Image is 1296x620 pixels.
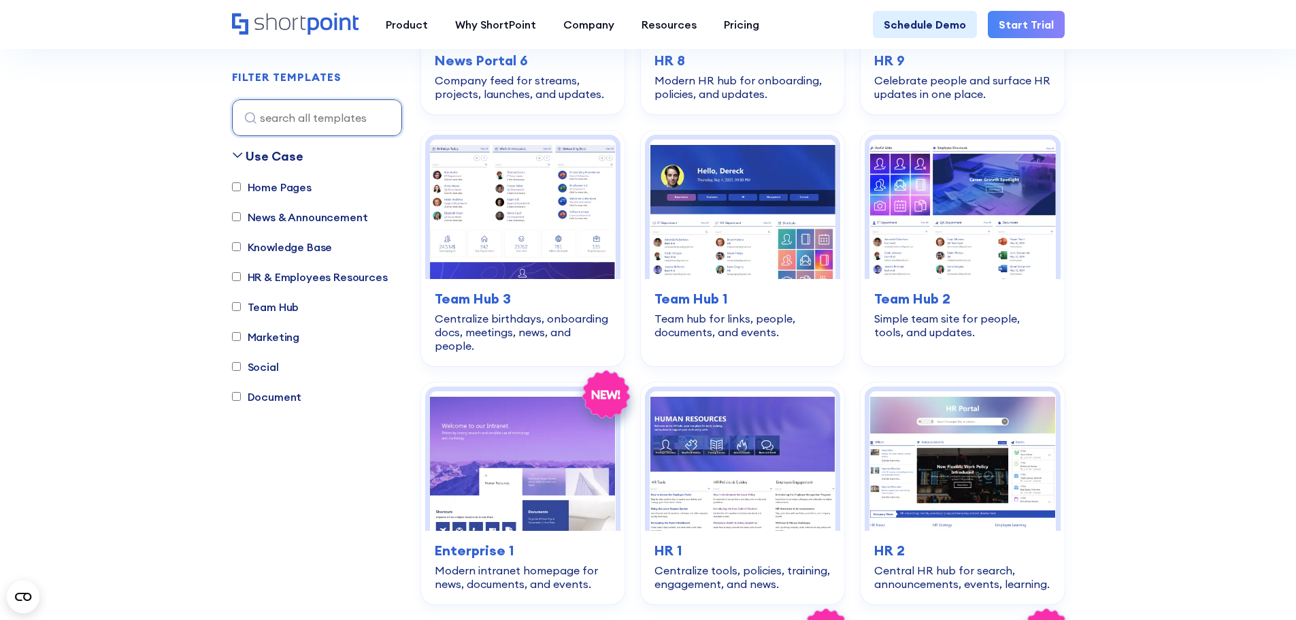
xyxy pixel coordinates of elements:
[650,391,835,531] img: HR 1 – Human Resources Template: Centralize tools, policies, training, engagement, and news.
[232,213,241,222] input: News & Announcement
[654,312,831,339] div: Team hub for links, people, documents, and events.
[650,140,835,279] img: Team Hub 1 – SharePoint Online Modern Team Site Template: Team hub for links, people, documents, ...
[430,391,616,531] img: Enterprise 1 – SharePoint Homepage Design: Modern intranet homepage for news, documents, and events.
[435,289,611,309] h3: Team Hub 3
[232,183,241,192] input: Home Pages
[421,131,625,366] a: Team Hub 3 – SharePoint Team Site Template: Centralize birthdays, onboarding docs, meetings, news...
[232,179,312,195] label: Home Pages
[232,269,388,285] label: HR & Employees Resources
[232,393,241,402] input: Document
[435,540,611,561] h3: Enterprise 1
[7,581,39,613] button: Open CMP widget
[654,289,831,309] h3: Team Hub 1
[550,11,628,38] a: Company
[724,16,759,33] div: Pricing
[1051,462,1296,620] iframe: Chat Widget
[641,131,844,366] a: Team Hub 1 – SharePoint Online Modern Team Site Template: Team hub for links, people, documents, ...
[232,243,241,252] input: Knowledge Base
[435,312,611,353] div: Centralize birthdays, onboarding docs, meetings, news, and people.
[563,16,614,33] div: Company
[654,50,831,71] h3: HR 8
[873,11,977,38] a: Schedule Demo
[435,50,611,71] h3: News Portal 6
[421,382,625,604] a: Enterprise 1 – SharePoint Homepage Design: Modern intranet homepage for news, documents, and even...
[869,140,1055,279] img: Team Hub 2 – SharePoint Template Team Site: Simple team site for people, tools, and updates.
[874,540,1050,561] h3: HR 2
[874,289,1050,309] h3: Team Hub 2
[232,389,302,405] label: Document
[861,382,1064,604] a: HR 2 - HR Intranet Portal: Central HR hub for search, announcements, events, learning.HR 2Central...
[232,13,359,36] a: Home
[861,131,1064,366] a: Team Hub 2 – SharePoint Template Team Site: Simple team site for people, tools, and updates.Team ...
[232,239,333,255] label: Knowledge Base
[874,312,1050,339] div: Simple team site for people, tools, and updates.
[628,11,710,38] a: Resources
[988,11,1065,38] a: Start Trial
[710,11,773,38] a: Pricing
[232,329,300,345] label: Marketing
[232,363,241,372] input: Social
[874,74,1050,101] div: Celebrate people and surface HR updates in one place.
[232,72,342,83] div: FILTER TEMPLATES
[435,74,611,101] div: Company feed for streams, projects, launches, and updates.
[455,16,536,33] div: Why ShortPoint
[232,99,402,136] input: search all templates
[874,50,1050,71] h3: HR 9
[232,273,241,282] input: HR & Employees Resources
[232,209,368,225] label: News & Announcement
[232,333,241,342] input: Marketing
[869,391,1055,531] img: HR 2 - HR Intranet Portal: Central HR hub for search, announcements, events, learning.
[654,540,831,561] h3: HR 1
[435,564,611,591] div: Modern intranet homepage for news, documents, and events.
[372,11,442,38] a: Product
[654,74,831,101] div: Modern HR hub for onboarding, policies, and updates.
[232,359,279,375] label: Social
[246,147,303,165] div: Use Case
[874,564,1050,591] div: Central HR hub for search, announcements, events, learning.
[430,140,616,279] img: Team Hub 3 – SharePoint Team Site Template: Centralize birthdays, onboarding docs, meetings, news...
[642,16,697,33] div: Resources
[232,303,241,312] input: Team Hub
[232,299,299,315] label: Team Hub
[386,16,428,33] div: Product
[654,564,831,591] div: Centralize tools, policies, training, engagement, and news.
[641,382,844,604] a: HR 1 – Human Resources Template: Centralize tools, policies, training, engagement, and news.HR 1C...
[442,11,550,38] a: Why ShortPoint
